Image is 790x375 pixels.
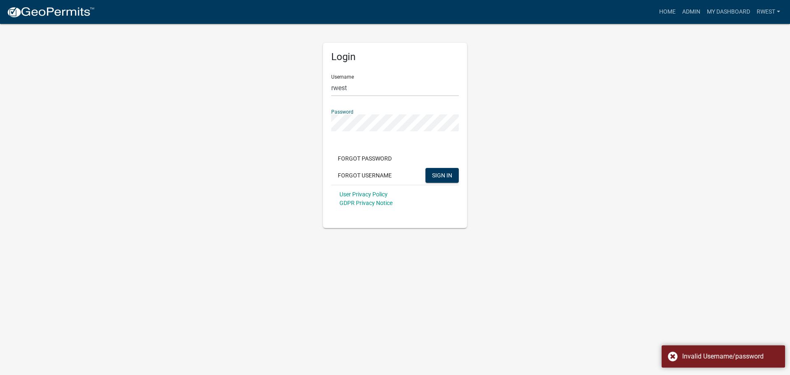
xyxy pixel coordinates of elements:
[753,4,783,20] a: rwest
[656,4,679,20] a: Home
[331,51,459,63] h5: Login
[331,151,398,166] button: Forgot Password
[331,168,398,183] button: Forgot Username
[432,172,452,178] span: SIGN IN
[339,191,388,198] a: User Privacy Policy
[704,4,753,20] a: My Dashboard
[425,168,459,183] button: SIGN IN
[339,200,393,206] a: GDPR Privacy Notice
[682,352,779,361] div: Invalid Username/password
[679,4,704,20] a: Admin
